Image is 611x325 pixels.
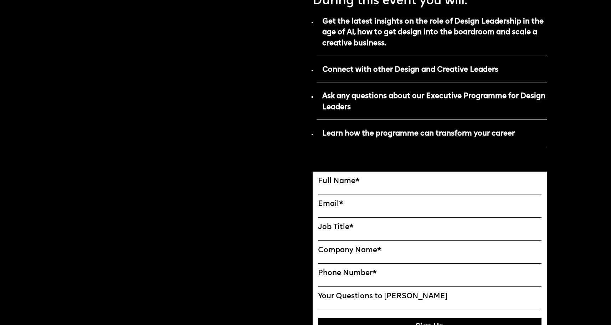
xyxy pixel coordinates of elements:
label: Full Name [318,177,541,186]
label: Phone Number* [318,269,541,278]
label: Company Name [318,246,541,255]
label: Your Questions to [PERSON_NAME] [318,292,541,301]
strong: Get the latest insights on the role of Design Leadership in the age of AI, how to get design into... [322,18,544,47]
strong: Ask any questions about our Executive Programme for Design Leaders [322,93,545,111]
strong: Learn how the programme can transform your career [322,130,515,137]
strong: Connect with other Design and Creative Leaders [322,66,498,73]
label: Job Title [318,223,541,232]
label: Email [318,200,541,209]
